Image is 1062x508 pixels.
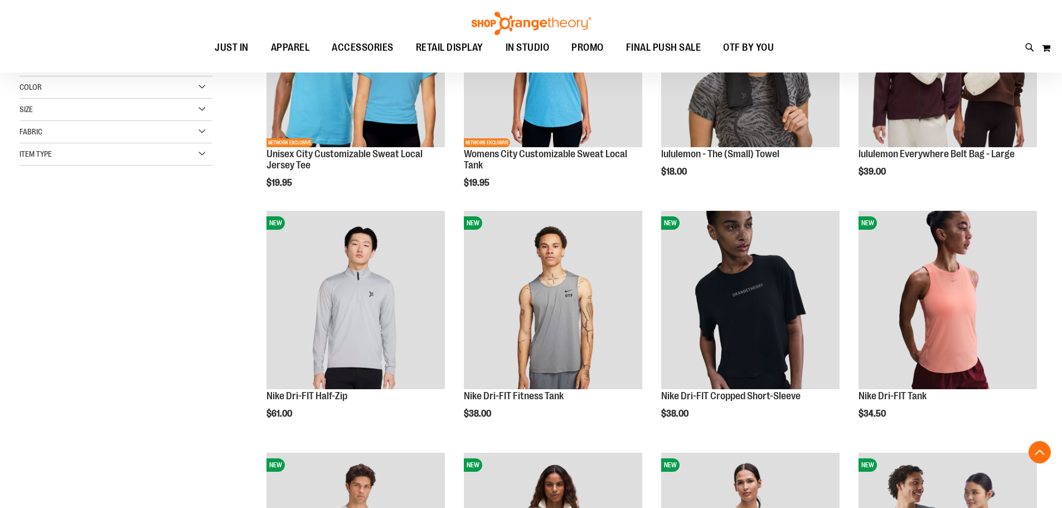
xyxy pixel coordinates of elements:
a: Nike Dri-FIT Tank [859,390,927,401]
span: $34.50 [859,409,888,419]
span: NEW [464,458,482,472]
span: NETWORK EXCLUSIVE [266,138,313,147]
span: Color [20,83,42,91]
a: Nike Dri-FIT Fitness Tank [464,390,564,401]
span: NEW [859,216,877,230]
a: ACCESSORIES [321,35,405,61]
a: Womens City Customizable Sweat Local Tank [464,148,627,171]
span: $19.95 [266,178,294,188]
a: RETAIL DISPLAY [405,35,494,61]
div: product [656,205,845,447]
span: JUST IN [215,35,249,60]
span: $19.95 [464,178,491,188]
span: RETAIL DISPLAY [416,35,483,60]
span: ACCESSORIES [332,35,394,60]
div: product [261,205,450,447]
img: Nike Dri-FIT Fitness Tank [464,211,642,389]
span: $39.00 [859,167,888,177]
a: OTF BY YOU [712,35,785,61]
img: Shop Orangetheory [470,12,593,35]
a: lululemon Everywhere Belt Bag - Large [859,148,1015,159]
span: Size [20,105,33,114]
span: NEW [266,216,285,230]
span: FINAL PUSH SALE [626,35,701,60]
img: Nike Dri-FIT Tank [859,211,1037,389]
span: Item Type [20,149,52,158]
span: NEW [859,458,877,472]
a: Nike Dri-FIT Cropped Short-Sleeve [661,390,801,401]
span: NEW [266,458,285,472]
div: product [853,205,1042,447]
button: Back To Top [1029,441,1051,463]
a: Nike Dri-FIT Fitness TankNEW [464,211,642,391]
span: IN STUDIO [506,35,550,60]
span: $38.00 [464,409,493,419]
a: PROMO [560,35,615,61]
a: IN STUDIO [494,35,561,61]
span: $61.00 [266,409,294,419]
span: NEW [661,216,680,230]
a: Unisex City Customizable Sweat Local Jersey Tee [266,148,423,171]
span: Fabric [20,127,42,136]
img: Nike Dri-FIT Cropped Short-Sleeve [661,211,840,389]
div: product [458,205,648,447]
span: OTF BY YOU [723,35,774,60]
span: NETWORK EXCLUSIVE [464,138,510,147]
span: NEW [464,216,482,230]
a: Nike Dri-FIT Cropped Short-SleeveNEW [661,211,840,391]
img: Nike Dri-FIT Half-Zip [266,211,445,389]
span: $18.00 [661,167,688,177]
span: PROMO [571,35,604,60]
span: $38.00 [661,409,690,419]
span: NEW [661,458,680,472]
a: Nike Dri-FIT Half-Zip [266,390,347,401]
a: FINAL PUSH SALE [615,35,712,61]
span: APPAREL [271,35,310,60]
a: JUST IN [203,35,260,61]
a: Nike Dri-FIT Half-ZipNEW [266,211,445,391]
a: APPAREL [260,35,321,60]
a: lululemon - The (Small) Towel [661,148,779,159]
a: Nike Dri-FIT TankNEW [859,211,1037,391]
